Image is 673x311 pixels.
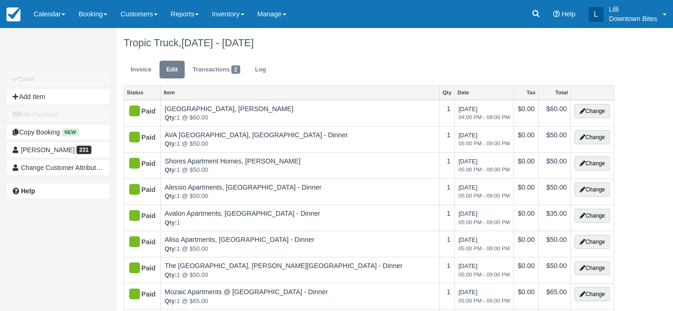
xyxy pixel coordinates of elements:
[165,192,436,201] em: 1 @ $50.00
[7,184,110,198] a: Help
[439,152,454,178] td: 1
[439,283,454,310] td: 1
[609,5,657,14] p: Lilli
[165,140,177,147] strong: Qty
[161,283,440,310] td: Mozaic Apartments @ [GEOGRAPHIC_DATA] - Dinner
[7,142,110,157] a: [PERSON_NAME] 231
[539,100,571,127] td: $60.00
[165,166,177,173] strong: Qty
[161,152,440,178] td: Shores Apartment Homes, [PERSON_NAME]
[562,10,576,18] span: Help
[128,104,149,119] div: Paid
[539,86,570,99] a: Total
[165,297,177,304] strong: Qty
[514,257,539,283] td: $0.00
[165,192,177,199] strong: Qty
[7,7,21,21] img: checkfront-main-nav-mini-logo.png
[62,128,79,136] span: New
[128,235,149,250] div: Paid
[575,183,610,197] button: Change
[458,132,510,148] span: [DATE]
[458,219,510,226] em: 05:00 PM - 09:00 PM
[539,205,571,231] td: $35.00
[458,140,510,148] em: 05:00 PM - 09:00 PM
[514,152,539,178] td: $0.00
[124,37,614,49] h1: Tropic Truck,
[21,187,35,195] b: Help
[514,205,539,231] td: $0.00
[458,271,510,279] em: 05:00 PM - 09:00 PM
[7,89,110,104] button: Add Item
[165,219,177,226] strong: Qty
[458,192,510,200] em: 05:00 PM - 09:00 PM
[128,287,149,302] div: Paid
[575,235,610,249] button: Change
[7,107,110,122] button: Add Payment
[575,104,610,118] button: Change
[7,160,110,175] button: Change Customer Attribution
[439,100,454,127] td: 1
[7,71,110,86] button: Save
[539,283,571,310] td: $65.00
[124,86,160,99] a: Status
[231,65,240,74] span: 2
[458,210,510,226] span: [DATE]
[165,297,436,306] em: 1 @ $65.00
[458,113,510,121] em: 04:00 PM - 08:00 PM
[165,140,436,148] em: 1 @ $50.00
[21,146,75,154] span: [PERSON_NAME]
[128,183,149,198] div: Paid
[458,289,510,304] span: [DATE]
[553,11,560,17] i: Help
[165,113,436,122] em: 1 @ $60.00
[539,231,571,257] td: $50.00
[575,287,610,301] button: Change
[458,106,510,121] span: [DATE]
[181,37,254,49] span: [DATE] - [DATE]
[539,178,571,205] td: $50.00
[128,130,149,145] div: Paid
[165,245,177,252] strong: Qty
[539,126,571,152] td: $50.00
[455,86,513,99] a: Date
[458,166,510,174] em: 05:00 PM - 09:00 PM
[609,14,657,23] p: Downtown Bites
[439,178,454,205] td: 1
[514,100,539,127] td: $0.00
[21,164,105,171] span: Change Customer Attribution
[458,158,510,174] span: [DATE]
[19,75,35,83] b: Save
[161,205,440,231] td: Avalon Apartments, [GEOGRAPHIC_DATA] - Dinner
[165,271,436,280] em: 1 @ $50.00
[575,209,610,223] button: Change
[124,61,159,79] a: Invoice
[165,114,177,121] strong: Qty
[165,271,177,278] strong: Qty
[514,126,539,152] td: $0.00
[128,261,149,276] div: Paid
[458,262,510,278] span: [DATE]
[161,86,439,99] a: Item
[575,130,610,144] button: Change
[165,245,436,254] em: 1 @ $50.00
[7,125,110,140] button: Copy Booking New
[248,61,273,79] a: Log
[165,219,436,227] em: 1
[160,61,185,79] a: Edit
[539,257,571,283] td: $50.00
[458,184,510,200] span: [DATE]
[161,126,440,152] td: AVA [GEOGRAPHIC_DATA], [GEOGRAPHIC_DATA] - Dinner
[161,257,440,283] td: The [GEOGRAPHIC_DATA], [PERSON_NAME][GEOGRAPHIC_DATA] - Dinner
[439,231,454,257] td: 1
[589,7,604,22] div: L
[439,205,454,231] td: 1
[161,178,440,205] td: Alessio Apartments, [GEOGRAPHIC_DATA] - Dinner
[161,100,440,127] td: [GEOGRAPHIC_DATA], [PERSON_NAME]
[439,257,454,283] td: 1
[539,152,571,178] td: $50.00
[76,146,91,154] span: 231
[458,236,510,252] span: [DATE]
[458,297,510,305] em: 05:00 PM - 09:00 PM
[440,86,454,99] a: Qty
[161,231,440,257] td: Aliso Apartments, [GEOGRAPHIC_DATA] - Dinner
